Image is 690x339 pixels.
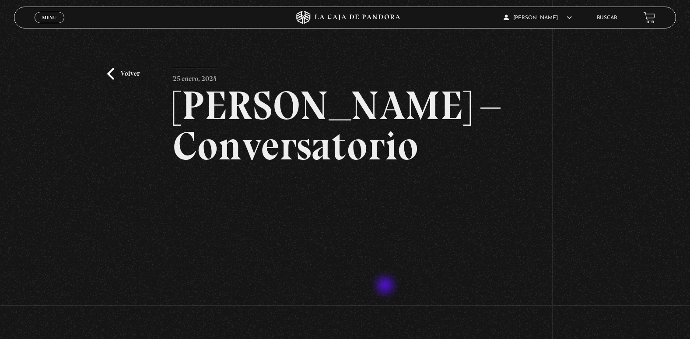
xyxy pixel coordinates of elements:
a: Volver [107,68,140,80]
a: View your shopping cart [644,12,655,24]
h2: [PERSON_NAME] – Conversatorio [173,85,517,166]
p: 25 enero, 2024 [173,68,217,85]
span: Cerrar [39,22,60,28]
a: Buscar [597,15,617,21]
span: Menu [42,15,56,20]
span: [PERSON_NAME] [504,15,572,21]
